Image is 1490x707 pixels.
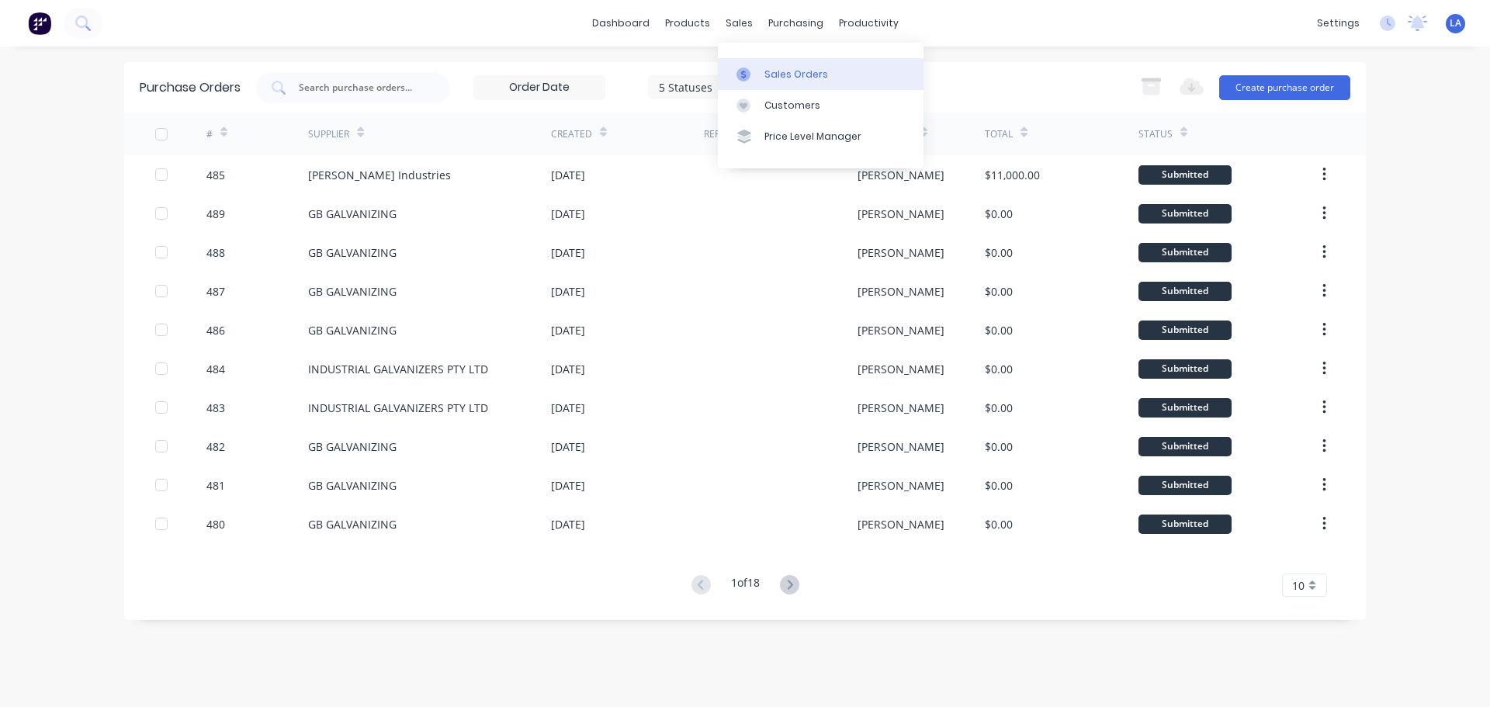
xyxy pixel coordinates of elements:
div: INDUSTRIAL GALVANIZERS PTY LTD [308,400,488,416]
div: [PERSON_NAME] [858,283,944,300]
div: Sales Orders [764,68,828,81]
div: Purchase Orders [140,78,241,97]
div: $0.00 [985,283,1013,300]
a: dashboard [584,12,657,35]
div: [DATE] [551,477,585,494]
div: GB GALVANIZING [308,322,397,338]
button: Create purchase order [1219,75,1350,100]
div: products [657,12,718,35]
div: [PERSON_NAME] [858,477,944,494]
div: [PERSON_NAME] [858,167,944,183]
div: [PERSON_NAME] [858,322,944,338]
div: productivity [831,12,906,35]
div: [DATE] [551,361,585,377]
div: GB GALVANIZING [308,516,397,532]
div: [DATE] [551,322,585,338]
div: Submitted [1138,321,1232,340]
div: # [206,127,213,141]
div: $0.00 [985,438,1013,455]
div: $0.00 [985,477,1013,494]
div: 1 of 18 [731,574,760,597]
div: Submitted [1138,359,1232,379]
div: 481 [206,477,225,494]
div: [PERSON_NAME] [858,361,944,377]
div: [DATE] [551,400,585,416]
div: [DATE] [551,438,585,455]
div: settings [1309,12,1367,35]
div: $0.00 [985,400,1013,416]
div: [DATE] [551,167,585,183]
div: Submitted [1138,165,1232,185]
div: Reference [704,127,754,141]
div: Customers [764,99,820,113]
div: 484 [206,361,225,377]
div: $0.00 [985,516,1013,532]
div: [PERSON_NAME] [858,400,944,416]
input: Search purchase orders... [297,80,426,95]
div: [PERSON_NAME] [858,516,944,532]
div: INDUSTRIAL GALVANIZERS PTY LTD [308,361,488,377]
div: purchasing [761,12,831,35]
div: 5 Statuses [659,78,770,95]
div: 485 [206,167,225,183]
div: [PERSON_NAME] [858,206,944,222]
div: $0.00 [985,206,1013,222]
div: [PERSON_NAME] Industries [308,167,451,183]
div: [DATE] [551,244,585,261]
a: Sales Orders [718,58,923,89]
span: 10 [1292,577,1305,594]
input: Order Date [474,76,605,99]
a: Customers [718,90,923,121]
div: $0.00 [985,361,1013,377]
div: Submitted [1138,204,1232,224]
div: 486 [206,322,225,338]
div: Price Level Manager [764,130,861,144]
span: LA [1450,16,1461,30]
div: Created [551,127,592,141]
div: $11,000.00 [985,167,1040,183]
div: Submitted [1138,515,1232,534]
div: GB GALVANIZING [308,438,397,455]
div: 483 [206,400,225,416]
div: Submitted [1138,282,1232,301]
div: Total [985,127,1013,141]
div: Submitted [1138,437,1232,456]
div: 487 [206,283,225,300]
div: 482 [206,438,225,455]
div: $0.00 [985,322,1013,338]
div: [PERSON_NAME] [858,438,944,455]
div: GB GALVANIZING [308,283,397,300]
div: 489 [206,206,225,222]
div: 488 [206,244,225,261]
div: $0.00 [985,244,1013,261]
div: GB GALVANIZING [308,244,397,261]
div: 480 [206,516,225,532]
div: sales [718,12,761,35]
div: Submitted [1138,476,1232,495]
div: [DATE] [551,516,585,532]
div: Submitted [1138,398,1232,418]
div: [PERSON_NAME] [858,244,944,261]
img: Factory [28,12,51,35]
div: GB GALVANIZING [308,206,397,222]
a: Price Level Manager [718,121,923,152]
div: Status [1138,127,1173,141]
div: GB GALVANIZING [308,477,397,494]
div: Supplier [308,127,349,141]
div: Submitted [1138,243,1232,262]
div: [DATE] [551,206,585,222]
div: [DATE] [551,283,585,300]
